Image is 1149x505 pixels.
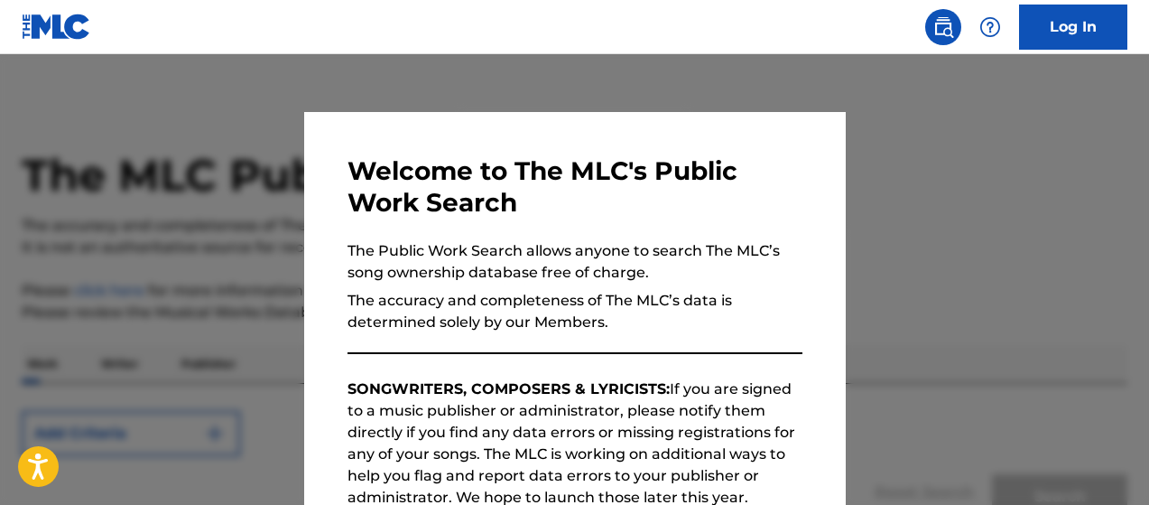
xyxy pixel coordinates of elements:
a: Public Search [925,9,961,45]
strong: SONGWRITERS, COMPOSERS & LYRICISTS: [347,380,670,397]
img: help [979,16,1001,38]
a: Log In [1019,5,1127,50]
p: The Public Work Search allows anyone to search The MLC’s song ownership database free of charge. [347,240,802,284]
p: The accuracy and completeness of The MLC’s data is determined solely by our Members. [347,290,802,333]
img: search [932,16,954,38]
div: Help [972,9,1008,45]
img: MLC Logo [22,14,91,40]
h3: Welcome to The MLC's Public Work Search [347,155,802,219]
